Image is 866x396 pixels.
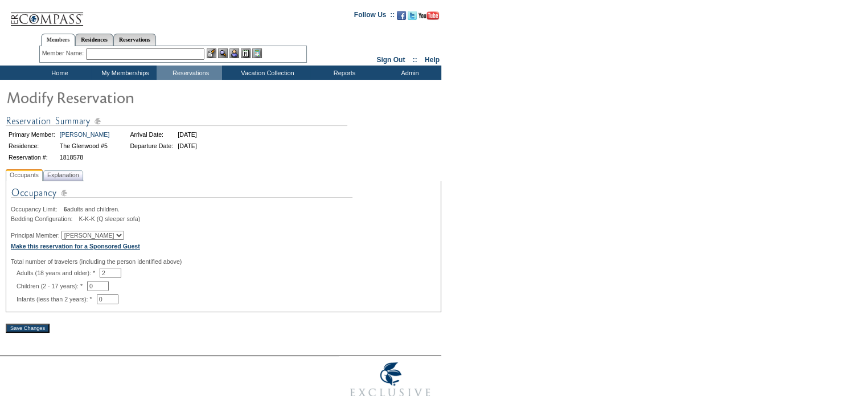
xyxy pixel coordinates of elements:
a: Make this reservation for a Sponsored Guest [11,243,140,250]
span: Bedding Configuration: [11,215,77,222]
a: Residences [75,34,113,46]
td: My Memberships [91,66,157,80]
a: Members [41,34,76,46]
td: Admin [376,66,441,80]
div: adults and children. [11,206,436,213]
td: Primary Member: [7,129,57,140]
img: Follow us on Twitter [408,11,417,20]
a: Become our fan on Facebook [397,14,406,21]
td: Reservations [157,66,222,80]
td: 1818578 [58,152,112,162]
td: Residence: [7,141,57,151]
span: 6 [64,206,67,213]
img: Subscribe to our YouTube Channel [418,11,439,20]
td: Home [26,66,91,80]
a: Help [425,56,440,64]
img: Impersonate [229,48,239,58]
img: Reservation Summary [6,114,347,128]
td: Reports [310,66,376,80]
td: Arrival Date: [128,129,175,140]
span: Infants (less than 2 years): * [17,296,97,303]
div: Total number of travelers (including the person identified above) [11,258,436,265]
a: Subscribe to our YouTube Channel [418,14,439,21]
td: [DATE] [176,141,199,151]
img: b_calculator.gif [252,48,262,58]
a: Follow us on Twitter [408,14,417,21]
img: Compass Home [10,3,84,26]
img: Become our fan on Facebook [397,11,406,20]
span: Occupancy Limit: [11,206,62,213]
img: View [218,48,228,58]
td: Reservation #: [7,152,57,162]
img: Occupancy [11,186,352,206]
a: [PERSON_NAME] [60,131,110,138]
span: Children (2 - 17 years): * [17,283,87,289]
span: Adults (18 years and older): * [17,270,100,276]
img: b_edit.gif [207,48,216,58]
td: Vacation Collection [222,66,310,80]
div: Member Name: [42,48,86,58]
td: Departure Date: [128,141,175,151]
span: K-K-K (Q sleeper sofa) [79,215,140,222]
a: Sign Out [376,56,405,64]
span: Explanation [45,169,81,181]
input: Save Changes [6,324,50,333]
td: Follow Us :: [354,10,395,23]
span: Occupants [7,169,41,181]
td: [DATE] [176,129,199,140]
td: The Glenwood #5 [58,141,112,151]
span: Principal Member: [11,232,60,239]
a: Reservations [113,34,156,46]
img: Modify Reservation [6,85,233,108]
img: Reservations [241,48,251,58]
span: :: [413,56,417,64]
